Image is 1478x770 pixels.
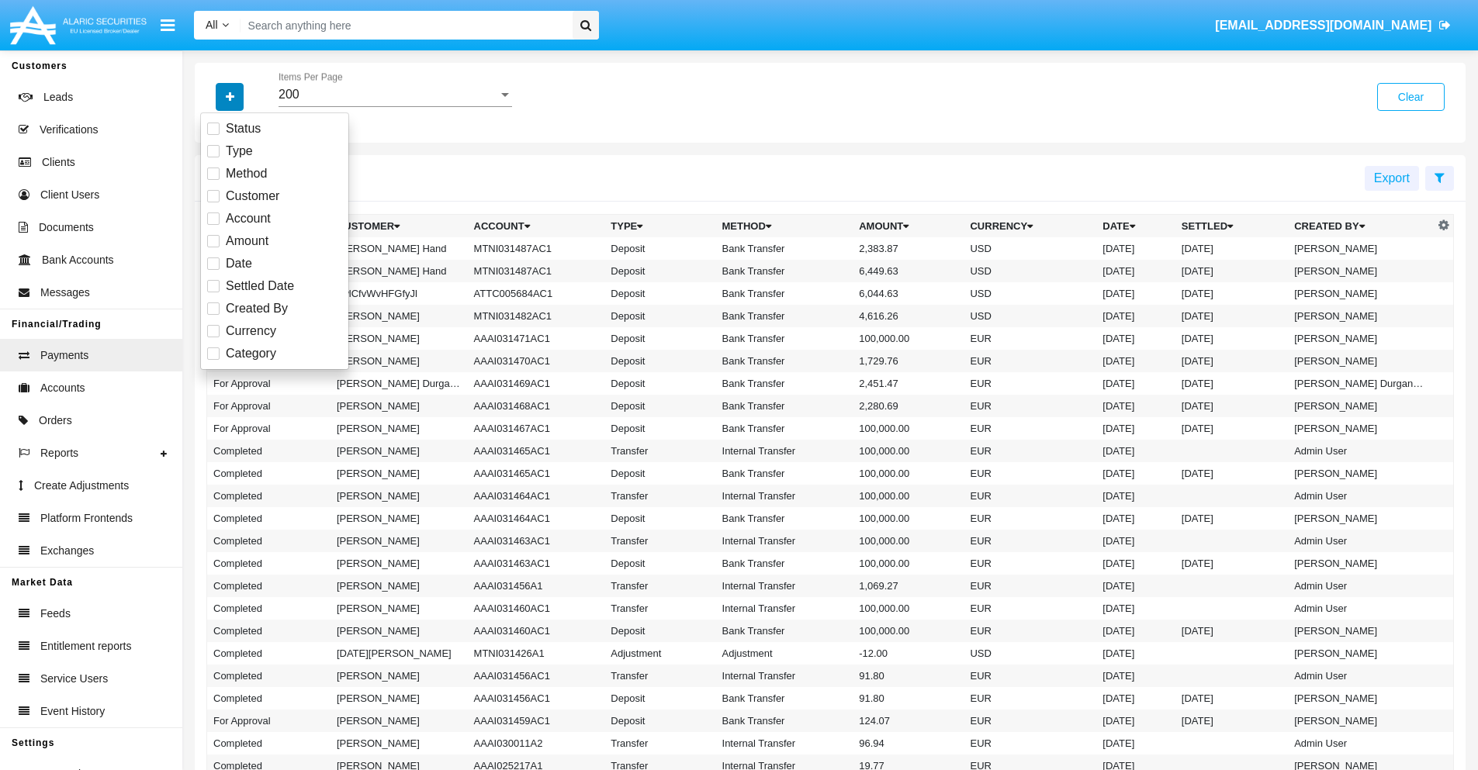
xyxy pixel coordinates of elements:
[1096,372,1175,395] td: [DATE]
[226,232,268,250] span: Amount
[1374,171,1410,185] span: Export
[716,417,853,440] td: Bank Transfer
[1175,260,1288,282] td: [DATE]
[964,395,1096,417] td: EUR
[331,215,468,238] th: Customer
[964,620,1096,642] td: EUR
[207,665,331,687] td: Completed
[604,372,715,395] td: Deposit
[1175,350,1288,372] td: [DATE]
[716,485,853,507] td: Internal Transfer
[1215,19,1431,32] span: [EMAIL_ADDRESS][DOMAIN_NAME]
[1365,166,1419,191] button: Export
[40,122,98,138] span: Verifications
[331,485,468,507] td: [PERSON_NAME]
[853,485,964,507] td: 100,000.00
[468,687,605,710] td: AAAI031456AC1
[468,507,605,530] td: AAAI031464AC1
[468,710,605,732] td: AAAI031459AC1
[964,372,1096,395] td: EUR
[207,372,331,395] td: For Approval
[604,575,715,597] td: Transfer
[853,372,964,395] td: 2,451.47
[604,530,715,552] td: Transfer
[964,732,1096,754] td: EUR
[853,575,964,597] td: 1,069.27
[468,642,605,665] td: MTNI031426A1
[1175,710,1288,732] td: [DATE]
[1288,417,1434,440] td: [PERSON_NAME]
[853,665,964,687] td: 91.80
[468,552,605,575] td: AAAI031463AC1
[604,687,715,710] td: Deposit
[207,575,331,597] td: Completed
[1096,732,1175,754] td: [DATE]
[604,327,715,350] td: Deposit
[226,277,294,295] span: Settled Date
[716,282,853,305] td: Bank Transfer
[716,372,853,395] td: Bank Transfer
[207,597,331,620] td: Completed
[1096,305,1175,327] td: [DATE]
[853,327,964,350] td: 100,000.00
[468,417,605,440] td: AAAI031467AC1
[241,11,567,40] input: Search
[964,215,1096,238] th: Currency
[8,2,149,48] img: Logo image
[1096,417,1175,440] td: [DATE]
[716,462,853,485] td: Bank Transfer
[1096,350,1175,372] td: [DATE]
[468,372,605,395] td: AAAI031469AC1
[1288,575,1434,597] td: Admin User
[40,543,94,559] span: Exchanges
[468,530,605,552] td: AAAI031463AC1
[226,209,271,228] span: Account
[1096,597,1175,620] td: [DATE]
[1288,282,1434,305] td: [PERSON_NAME]
[331,552,468,575] td: [PERSON_NAME]
[604,597,715,620] td: Transfer
[853,237,964,260] td: 2,383.87
[716,215,853,238] th: Method
[1175,552,1288,575] td: [DATE]
[226,142,253,161] span: Type
[964,575,1096,597] td: EUR
[207,687,331,710] td: Completed
[279,88,299,101] span: 200
[853,417,964,440] td: 100,000.00
[40,445,78,461] span: Reports
[604,485,715,507] td: Transfer
[40,638,132,654] span: Entitlement reports
[1096,215,1175,238] th: Date
[604,440,715,462] td: Transfer
[1096,440,1175,462] td: [DATE]
[1096,485,1175,507] td: [DATE]
[331,665,468,687] td: [PERSON_NAME]
[468,575,605,597] td: AAAI031456A1
[1288,665,1434,687] td: Admin User
[853,462,964,485] td: 100,000.00
[468,462,605,485] td: AAAI031465AC1
[604,665,715,687] td: Transfer
[853,440,964,462] td: 100,000.00
[1175,507,1288,530] td: [DATE]
[1175,462,1288,485] td: [DATE]
[331,462,468,485] td: [PERSON_NAME]
[853,530,964,552] td: 100,000.00
[716,710,853,732] td: Bank Transfer
[716,440,853,462] td: Internal Transfer
[1096,282,1175,305] td: [DATE]
[1288,485,1434,507] td: Admin User
[207,710,331,732] td: For Approval
[39,219,94,236] span: Documents
[40,380,85,396] span: Accounts
[34,478,129,494] span: Create Adjustments
[716,305,853,327] td: Bank Transfer
[964,507,1096,530] td: EUR
[604,260,715,282] td: Deposit
[604,395,715,417] td: Deposit
[1175,305,1288,327] td: [DATE]
[40,606,71,622] span: Feeds
[964,327,1096,350] td: EUR
[853,732,964,754] td: 96.94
